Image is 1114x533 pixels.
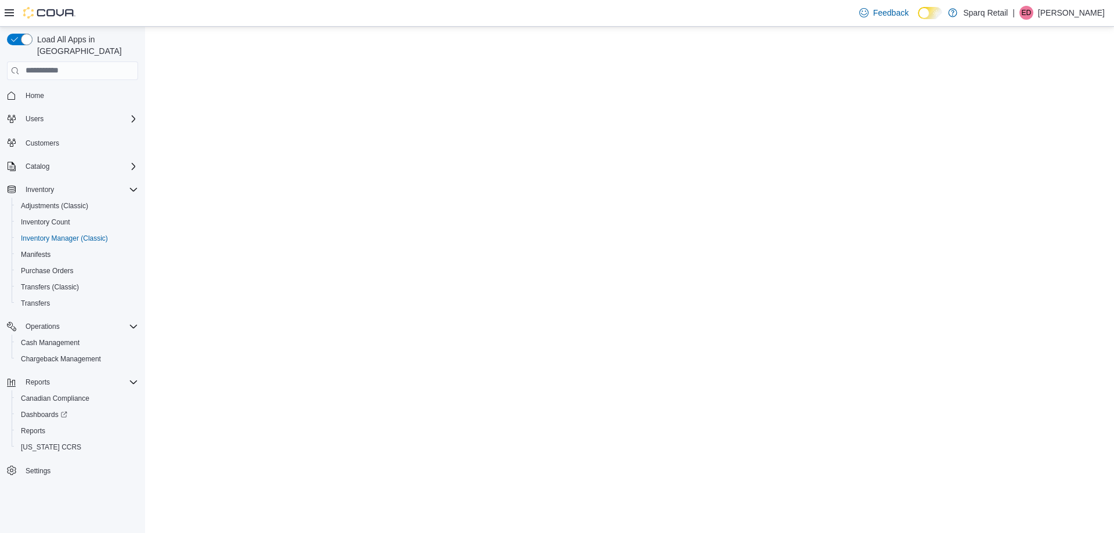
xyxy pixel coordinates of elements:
[12,335,143,351] button: Cash Management
[26,162,49,171] span: Catalog
[12,214,143,230] button: Inventory Count
[16,440,138,454] span: Washington CCRS
[21,375,55,389] button: Reports
[26,91,44,100] span: Home
[26,185,54,194] span: Inventory
[16,199,138,213] span: Adjustments (Classic)
[16,408,138,422] span: Dashboards
[21,112,138,126] span: Users
[1019,6,1033,20] div: Emily Driver
[32,34,138,57] span: Load All Apps in [GEOGRAPHIC_DATA]
[963,6,1008,20] p: Sparq Retail
[2,374,143,390] button: Reports
[2,462,143,479] button: Settings
[16,215,75,229] a: Inventory Count
[1038,6,1105,20] p: [PERSON_NAME]
[21,443,81,452] span: [US_STATE] CCRS
[21,250,50,259] span: Manifests
[26,114,44,124] span: Users
[21,320,138,333] span: Operations
[21,183,138,197] span: Inventory
[21,112,48,126] button: Users
[21,463,138,478] span: Settings
[21,136,64,150] a: Customers
[2,111,143,127] button: Users
[21,159,138,173] span: Catalog
[21,338,79,347] span: Cash Management
[26,322,60,331] span: Operations
[26,466,50,476] span: Settings
[12,423,143,439] button: Reports
[1022,6,1032,20] span: ED
[2,134,143,151] button: Customers
[873,7,909,19] span: Feedback
[12,246,143,263] button: Manifests
[2,158,143,175] button: Catalog
[21,266,74,275] span: Purchase Orders
[16,336,84,350] a: Cash Management
[21,159,54,173] button: Catalog
[21,320,64,333] button: Operations
[21,201,88,211] span: Adjustments (Classic)
[21,88,138,103] span: Home
[2,182,143,198] button: Inventory
[12,279,143,295] button: Transfers (Classic)
[7,82,138,509] nav: Complex example
[21,299,50,308] span: Transfers
[16,248,55,262] a: Manifests
[21,375,138,389] span: Reports
[12,230,143,246] button: Inventory Manager (Classic)
[16,248,138,262] span: Manifests
[16,440,86,454] a: [US_STATE] CCRS
[16,280,138,294] span: Transfers (Classic)
[12,263,143,279] button: Purchase Orders
[26,378,50,387] span: Reports
[16,280,84,294] a: Transfers (Classic)
[16,215,138,229] span: Inventory Count
[16,424,50,438] a: Reports
[16,424,138,438] span: Reports
[23,7,75,19] img: Cova
[21,217,70,227] span: Inventory Count
[16,391,138,405] span: Canadian Compliance
[12,407,143,423] a: Dashboards
[16,264,78,278] a: Purchase Orders
[21,464,55,478] a: Settings
[16,352,138,366] span: Chargeback Management
[12,351,143,367] button: Chargeback Management
[16,296,138,310] span: Transfers
[12,295,143,311] button: Transfers
[21,135,138,150] span: Customers
[16,391,94,405] a: Canadian Compliance
[21,394,89,403] span: Canadian Compliance
[855,1,913,24] a: Feedback
[2,87,143,104] button: Home
[2,318,143,335] button: Operations
[16,408,72,422] a: Dashboards
[16,199,93,213] a: Adjustments (Classic)
[21,282,79,292] span: Transfers (Classic)
[26,139,59,148] span: Customers
[16,231,113,245] a: Inventory Manager (Classic)
[12,198,143,214] button: Adjustments (Classic)
[16,336,138,350] span: Cash Management
[21,426,45,436] span: Reports
[21,183,59,197] button: Inventory
[16,231,138,245] span: Inventory Manager (Classic)
[12,439,143,455] button: [US_STATE] CCRS
[1012,6,1015,20] p: |
[21,354,101,364] span: Chargeback Management
[918,7,942,19] input: Dark Mode
[21,89,49,103] a: Home
[12,390,143,407] button: Canadian Compliance
[16,352,106,366] a: Chargeback Management
[21,410,67,419] span: Dashboards
[16,264,138,278] span: Purchase Orders
[16,296,55,310] a: Transfers
[21,234,108,243] span: Inventory Manager (Classic)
